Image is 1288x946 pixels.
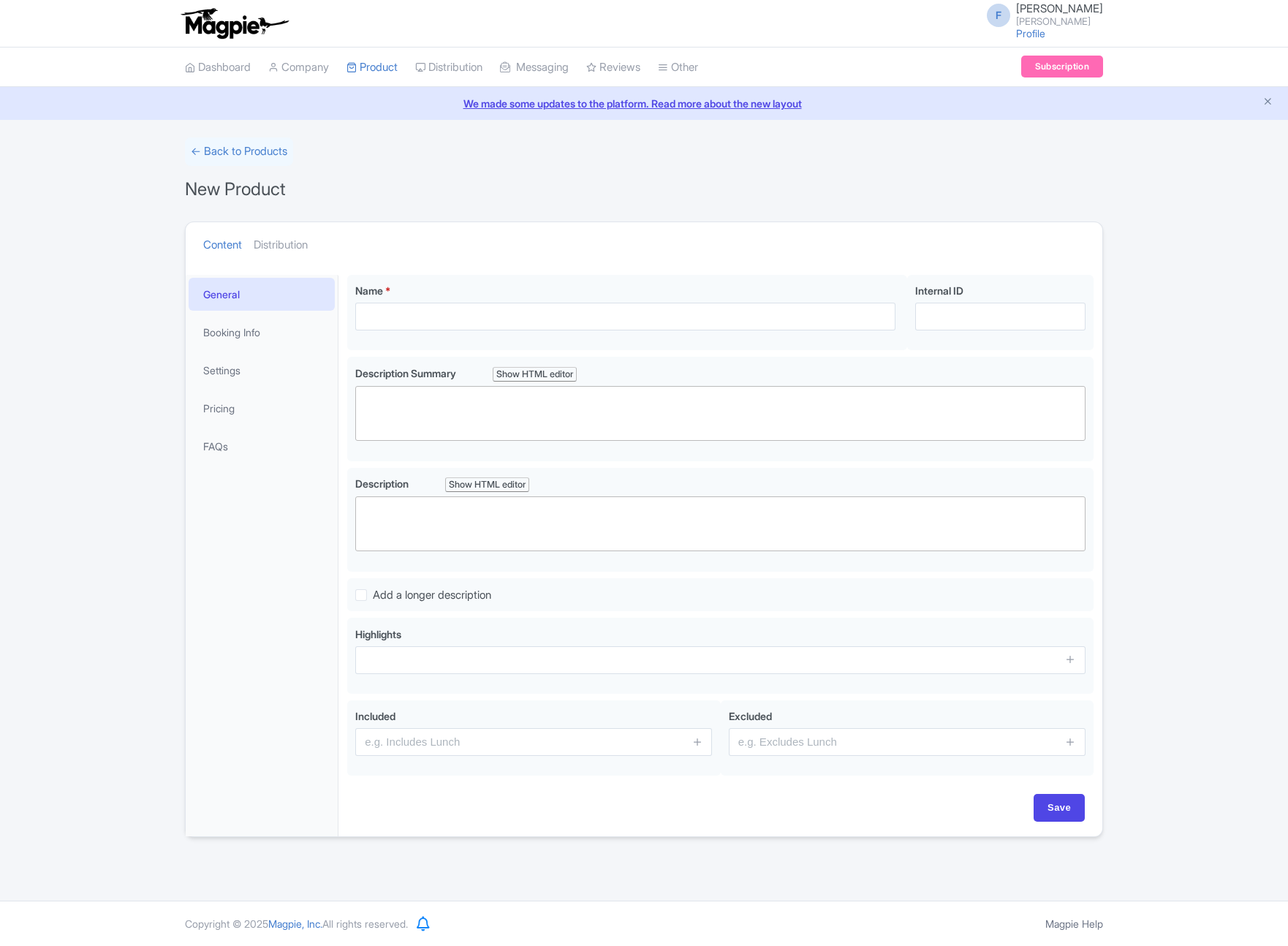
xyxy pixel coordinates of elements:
a: FAQs [189,430,335,463]
input: Save [1034,794,1085,822]
a: Content [203,222,242,268]
h1: New Product [185,175,286,204]
a: Distribution [415,48,482,88]
a: Settings [189,354,335,387]
a: Dashboard [185,48,251,88]
img: logo-ab69f6fb50320c5b225c76a69d11143b.png [178,7,291,39]
a: Reviews [586,48,640,88]
a: Profile [1016,27,1045,39]
a: Booking Info [189,316,335,349]
a: Distribution [254,222,308,268]
span: Excluded [729,710,772,722]
span: Description Summary [355,367,456,379]
div: Show HTML editor [493,367,577,382]
a: We made some updates to the platform. Read more about the new layout [9,96,1279,111]
input: e.g. Excludes Lunch [729,728,1086,756]
button: Close announcement [1262,94,1273,111]
div: Copyright © 2025 All rights reserved. [176,916,417,931]
span: F [987,4,1010,27]
span: Description [355,477,409,490]
a: Company [268,48,329,88]
a: General [189,278,335,311]
a: Subscription [1021,56,1103,77]
span: [PERSON_NAME] [1016,1,1103,15]
a: Magpie Help [1045,917,1103,930]
div: Show HTML editor [445,477,529,493]
span: Magpie, Inc. [268,917,322,930]
span: Highlights [355,628,401,640]
span: Add a longer description [373,588,491,602]
span: Name [355,284,383,297]
input: e.g. Includes Lunch [355,728,712,756]
a: Messaging [500,48,569,88]
a: Product [346,48,398,88]
a: Other [658,48,698,88]
a: ← Back to Products [185,137,293,166]
span: Included [355,710,395,722]
a: F [PERSON_NAME] [PERSON_NAME] [978,3,1103,26]
a: Pricing [189,392,335,425]
small: [PERSON_NAME] [1016,17,1103,26]
span: Internal ID [915,284,963,297]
